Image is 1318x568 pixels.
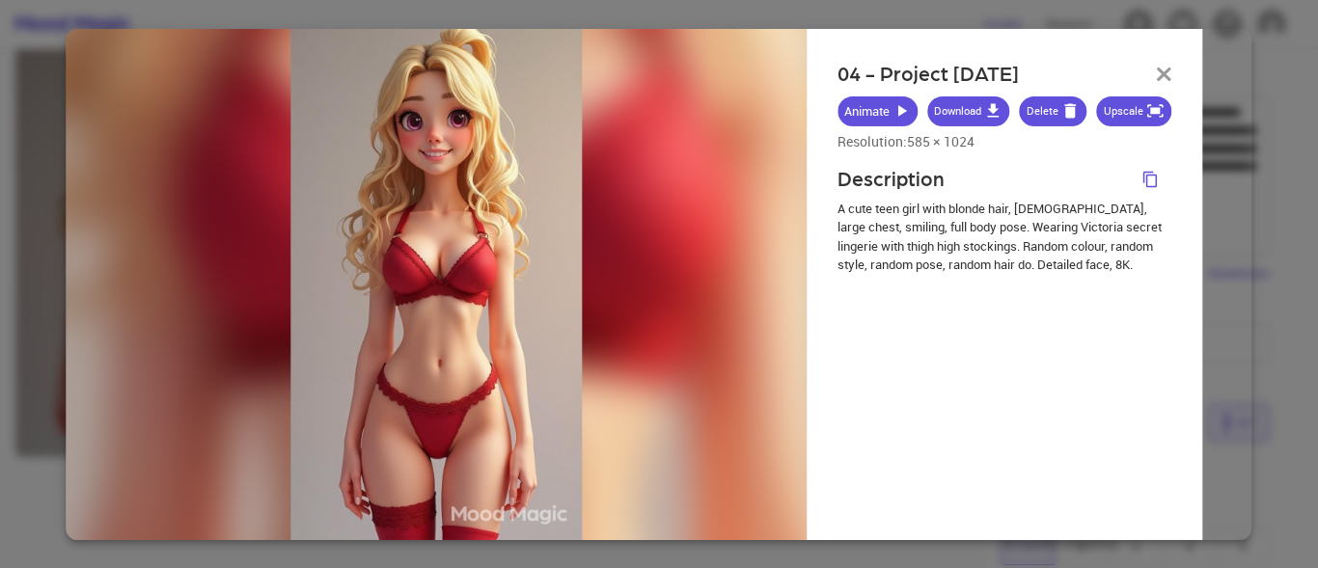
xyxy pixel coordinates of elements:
[927,96,1009,126] button: Download
[837,167,945,191] h2: Description
[1019,96,1086,126] button: Delete
[837,132,1171,151] p: Resolution: 585 × 1024
[1097,96,1172,126] button: Upscale
[1156,67,1171,80] img: Close modal icon button
[837,96,918,126] button: Animate
[1139,167,1171,192] button: Copy description
[837,62,1019,86] h2: 04 - Project [DATE]
[290,28,583,539] img: 93aa8e6a-7172-4343-95eb-d208451ec2fd.jpg
[837,200,1171,275] p: A cute teen girl with blonde hair, [DEMOGRAPHIC_DATA], large chest, smiling, full body pose. Wear...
